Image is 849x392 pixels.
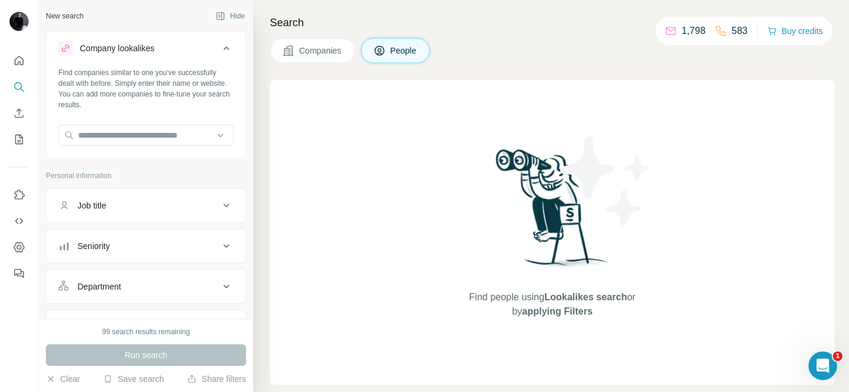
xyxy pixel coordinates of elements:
span: Lookalikes search [545,292,627,302]
h4: Search [270,14,835,31]
button: Personal location [46,313,245,341]
div: Company lookalikes [80,42,154,54]
img: Surfe Illustration - Stars [552,127,660,235]
button: Save search [103,373,164,385]
button: Search [10,76,29,98]
button: Dashboard [10,237,29,258]
button: Quick start [10,50,29,71]
button: My lists [10,129,29,150]
button: Enrich CSV [10,102,29,124]
div: New search [46,11,83,21]
p: Personal information [46,170,246,181]
button: Use Surfe on LinkedIn [10,184,29,206]
div: Department [77,281,121,293]
span: People [390,45,418,57]
div: Find companies similar to one you've successfully dealt with before. Simply enter their name or w... [58,67,234,110]
span: applying Filters [522,306,592,316]
button: Feedback [10,263,29,284]
div: Job title [77,200,106,211]
button: Buy credits [767,23,823,39]
div: 99 search results remaining [102,326,189,337]
img: Avatar [10,12,29,31]
button: Use Surfe API [10,210,29,232]
button: Clear [46,373,80,385]
p: 583 [732,24,748,38]
button: Department [46,272,245,301]
iframe: Intercom live chat [808,351,837,380]
div: Seniority [77,240,110,252]
span: Companies [299,45,343,57]
button: Seniority [46,232,245,260]
span: Find people using or by [457,290,648,319]
img: Surfe Illustration - Woman searching with binoculars [490,146,614,279]
p: 1,798 [682,24,705,38]
button: Company lookalikes [46,34,245,67]
span: 1 [833,351,842,361]
button: Job title [46,191,245,220]
button: Share filters [187,373,246,385]
button: Hide [207,7,253,25]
